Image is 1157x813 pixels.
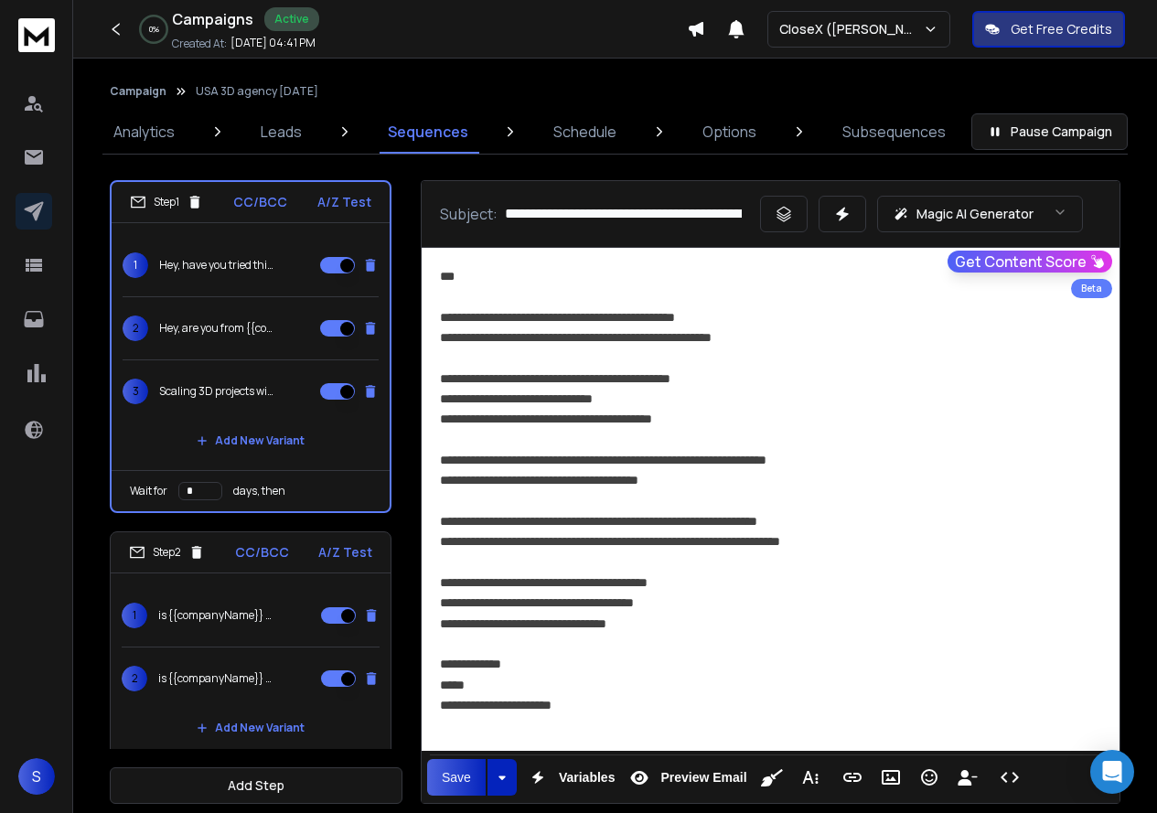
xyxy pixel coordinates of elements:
[377,110,479,154] a: Sequences
[877,196,1083,232] button: Magic AI Generator
[123,379,148,404] span: 3
[912,759,947,796] button: Emoticons
[657,770,750,786] span: Preview Email
[123,316,148,341] span: 2
[318,543,372,562] p: A/Z Test
[264,7,319,31] div: Active
[555,770,619,786] span: Variables
[18,758,55,795] button: S
[553,121,616,143] p: Schedule
[102,110,186,154] a: Analytics
[122,666,147,691] span: 2
[835,759,870,796] button: Insert Link (Ctrl+K)
[113,121,175,143] p: Analytics
[149,24,159,35] p: 0 %
[172,37,227,51] p: Created At:
[182,710,319,746] button: Add New Variant
[196,84,318,99] p: USA 3D agency [DATE]
[972,11,1125,48] button: Get Free Credits
[123,252,148,278] span: 1
[948,251,1112,273] button: Get Content Score
[622,759,750,796] button: Preview Email
[520,759,619,796] button: Variables
[950,759,985,796] button: Insert Unsubscribe Link
[130,194,203,210] div: Step 1
[122,603,147,628] span: 1
[542,110,627,154] a: Schedule
[129,544,205,561] div: Step 2
[916,205,1034,223] p: Magic AI Generator
[842,121,946,143] p: Subsequences
[873,759,908,796] button: Insert Image (Ctrl+P)
[261,121,302,143] p: Leads
[779,20,923,38] p: CloseX ([PERSON_NAME])
[427,759,486,796] button: Save
[159,321,276,336] p: Hey, are you from {{companyName}}?
[971,113,1128,150] button: Pause Campaign
[992,759,1027,796] button: Code View
[233,193,287,211] p: CC/BCC
[110,767,402,804] button: Add Step
[130,484,167,498] p: Wait for
[110,531,391,799] li: Step2CC/BCCA/Z Test1is {{companyName}} ready to scale?2is {{companyName}} ready to handle more cl...
[691,110,767,154] a: Options
[159,258,276,273] p: Hey, have you tried this for {{companyName}}?
[755,759,789,796] button: Clean HTML
[172,8,253,30] h1: Campaigns
[110,180,391,513] li: Step1CC/BCCA/Z Test1Hey, have you tried this for {{companyName}}?2Hey, are you from {{companyName...
[235,543,289,562] p: CC/BCC
[250,110,313,154] a: Leads
[388,121,468,143] p: Sequences
[702,121,756,143] p: Options
[158,608,275,623] p: is {{companyName}} ready to scale?
[793,759,828,796] button: More Text
[110,84,166,99] button: Campaign
[159,384,276,399] p: Scaling 3D projects with {{companyName}}
[1011,20,1112,38] p: Get Free Credits
[158,671,275,686] p: is {{companyName}} ready to handle more client?
[233,484,285,498] p: days, then
[1071,279,1112,298] div: Beta
[440,203,498,225] p: Subject:
[1090,750,1134,794] div: Open Intercom Messenger
[317,193,371,211] p: A/Z Test
[230,36,316,50] p: [DATE] 04:41 PM
[182,423,319,459] button: Add New Variant
[18,18,55,52] img: logo
[831,110,957,154] a: Subsequences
